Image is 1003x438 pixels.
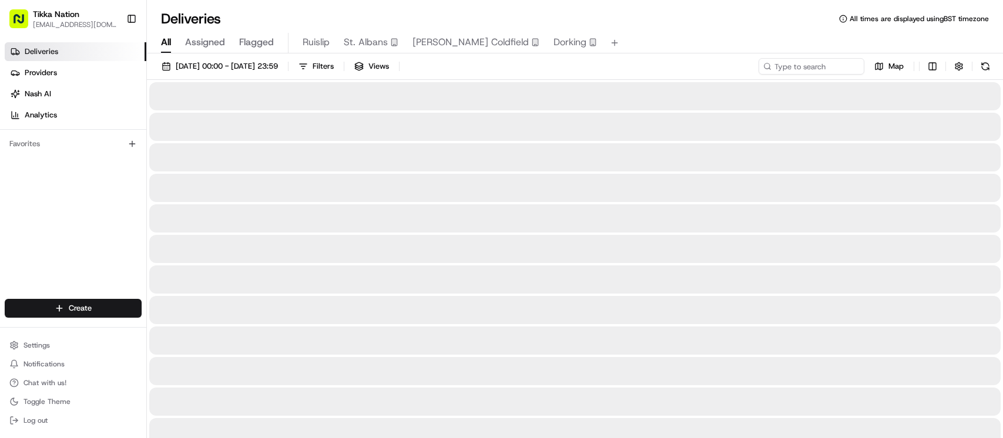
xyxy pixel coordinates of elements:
[888,61,904,72] span: Map
[368,61,389,72] span: Views
[25,89,51,99] span: Nash AI
[850,14,989,23] span: All times are displayed using BST timezone
[5,85,146,103] a: Nash AI
[5,299,142,318] button: Create
[25,110,57,120] span: Analytics
[69,303,92,314] span: Create
[313,61,334,72] span: Filters
[977,58,994,75] button: Refresh
[161,9,221,28] h1: Deliveries
[24,341,50,350] span: Settings
[412,35,529,49] span: [PERSON_NAME] Coldfield
[185,35,225,49] span: Assigned
[5,412,142,429] button: Log out
[25,68,57,78] span: Providers
[344,35,388,49] span: St. Albans
[303,35,330,49] span: Ruislip
[33,20,117,29] button: [EMAIL_ADDRESS][DOMAIN_NAME]
[554,35,586,49] span: Dorking
[5,63,146,82] a: Providers
[25,46,58,57] span: Deliveries
[161,35,171,49] span: All
[5,134,142,153] div: Favorites
[293,58,339,75] button: Filters
[5,356,142,372] button: Notifications
[24,397,71,406] span: Toggle Theme
[33,8,79,20] button: Tikka Nation
[5,337,142,353] button: Settings
[5,375,142,391] button: Chat with us!
[759,58,864,75] input: Type to search
[24,378,66,388] span: Chat with us!
[156,58,283,75] button: [DATE] 00:00 - [DATE] 23:59
[5,42,146,61] a: Deliveries
[24,359,65,369] span: Notifications
[5,106,146,124] a: Analytics
[24,416,48,425] span: Log out
[869,58,909,75] button: Map
[349,58,394,75] button: Views
[5,5,122,33] button: Tikka Nation[EMAIL_ADDRESS][DOMAIN_NAME]
[5,393,142,410] button: Toggle Theme
[176,61,278,72] span: [DATE] 00:00 - [DATE] 23:59
[239,35,274,49] span: Flagged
